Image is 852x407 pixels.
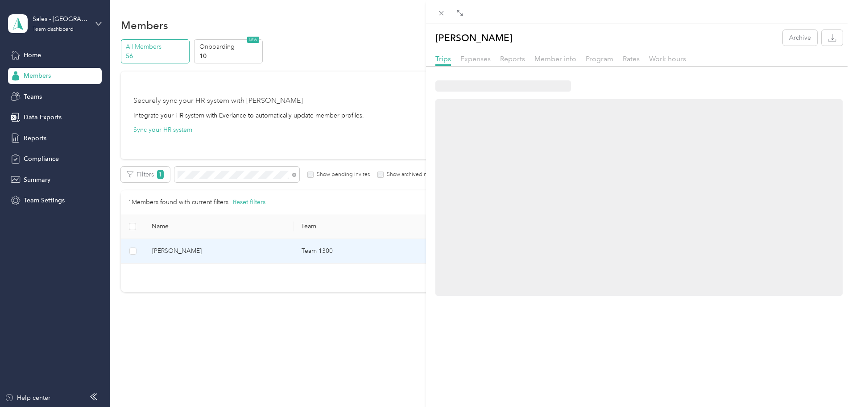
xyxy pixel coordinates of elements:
[435,55,451,63] span: Trips
[802,357,852,407] iframe: Everlance-gr Chat Button Frame
[586,55,613,63] span: Program
[649,55,686,63] span: Work hours
[500,55,525,63] span: Reports
[460,55,491,63] span: Expenses
[534,55,576,63] span: Member info
[623,55,640,63] span: Rates
[435,30,513,46] p: [PERSON_NAME]
[783,30,817,46] button: Archive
